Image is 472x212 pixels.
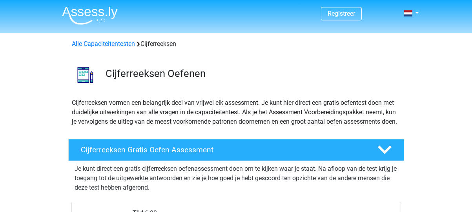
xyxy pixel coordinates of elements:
h4: Cijferreeksen Gratis Oefen Assessment [81,145,365,154]
p: Je kunt direct een gratis cijferreeksen oefenassessment doen om te kijken waar je staat. Na afloo... [75,164,398,192]
p: Cijferreeksen vormen een belangrijk deel van vrijwel elk assessment. Je kunt hier direct een grat... [72,98,401,126]
a: Registreer [328,10,355,17]
a: Alle Capaciteitentesten [72,40,135,48]
a: Cijferreeksen Gratis Oefen Assessment [65,139,407,161]
div: Cijferreeksen [69,39,404,49]
img: Assessly [62,6,118,25]
img: cijferreeksen [69,58,102,91]
h3: Cijferreeksen Oefenen [106,68,398,80]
